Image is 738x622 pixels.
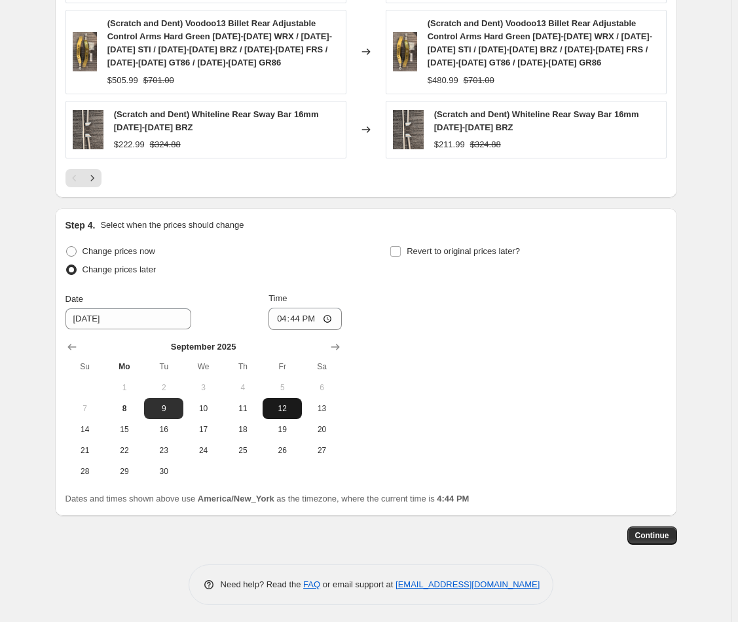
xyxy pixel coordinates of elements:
span: 27 [307,445,336,456]
p: Select when the prices should change [100,219,244,232]
span: Th [229,361,257,372]
button: Saturday September 27 2025 [302,440,341,461]
button: Monday September 29 2025 [105,461,144,482]
th: Wednesday [183,356,223,377]
button: Sunday September 21 2025 [65,440,105,461]
span: (Scratch and Dent) Whiteline Rear Sway Bar 16mm [DATE]-[DATE] BRZ [434,109,639,132]
button: Thursday September 25 2025 [223,440,263,461]
button: Monday September 22 2025 [105,440,144,461]
th: Saturday [302,356,341,377]
span: 12 [268,403,297,414]
span: 14 [71,424,100,435]
button: Saturday September 20 2025 [302,419,341,440]
span: 23 [149,445,178,456]
strike: $701.00 [464,74,494,87]
button: Next [83,169,101,187]
span: 3 [189,382,217,393]
span: 5 [268,382,297,393]
span: 20 [307,424,336,435]
span: 26 [268,445,297,456]
span: 11 [229,403,257,414]
button: Wednesday September 3 2025 [183,377,223,398]
span: 28 [71,466,100,477]
span: Tu [149,361,178,372]
span: 10 [189,403,217,414]
button: Sunday September 7 2025 [65,398,105,419]
span: Dates and times shown above use as the timezone, where the current time is [65,494,470,503]
span: 15 [110,424,139,435]
div: $505.99 [107,74,138,87]
button: Friday September 5 2025 [263,377,302,398]
img: scratch-and-dent-whiteline-rear-sway-bar-16mm-2022-2024-brz-btr105z-sad-1245-8817503_80x.png [73,110,103,149]
span: Revert to original prices later? [407,246,520,256]
span: 2 [149,382,178,393]
button: Tuesday September 9 2025 [144,398,183,419]
button: Today Monday September 8 2025 [105,398,144,419]
h2: Step 4. [65,219,96,232]
button: Wednesday September 17 2025 [183,419,223,440]
span: (Scratch and Dent) Whiteline Rear Sway Bar 16mm [DATE]-[DATE] BRZ [114,109,319,132]
button: Continue [627,526,677,545]
th: Friday [263,356,302,377]
button: Wednesday September 24 2025 [183,440,223,461]
input: 9/8/2025 [65,308,191,329]
button: Tuesday September 30 2025 [144,461,183,482]
span: 18 [229,424,257,435]
b: America/New_York [198,494,274,503]
strike: $701.00 [143,74,174,87]
button: Saturday September 6 2025 [302,377,341,398]
button: Monday September 15 2025 [105,419,144,440]
span: 16 [149,424,178,435]
span: 22 [110,445,139,456]
span: 7 [71,403,100,414]
span: 6 [307,382,336,393]
button: Tuesday September 23 2025 [144,440,183,461]
strike: $324.88 [150,138,181,151]
button: Sunday September 28 2025 [65,461,105,482]
th: Thursday [223,356,263,377]
span: Mo [110,361,139,372]
img: Screenshot2025-07-02at3.11.49PM_80x.png [393,32,417,71]
button: Show previous month, August 2025 [63,338,81,356]
nav: Pagination [65,169,101,187]
span: Su [71,361,100,372]
span: or email support at [320,579,396,589]
span: 9 [149,403,178,414]
span: 13 [307,403,336,414]
span: Change prices now [83,246,155,256]
span: Time [268,293,287,303]
button: Friday September 19 2025 [263,419,302,440]
button: Show next month, October 2025 [326,338,344,356]
button: Thursday September 18 2025 [223,419,263,440]
span: We [189,361,217,372]
button: Monday September 1 2025 [105,377,144,398]
span: Fr [268,361,297,372]
a: [EMAIL_ADDRESS][DOMAIN_NAME] [396,579,540,589]
button: Tuesday September 2 2025 [144,377,183,398]
input: 12:00 [268,308,342,330]
span: 21 [71,445,100,456]
th: Tuesday [144,356,183,377]
span: Continue [635,530,669,541]
span: Need help? Read the [221,579,304,589]
div: $222.99 [114,138,145,151]
th: Sunday [65,356,105,377]
button: Tuesday September 16 2025 [144,419,183,440]
th: Monday [105,356,144,377]
img: scratch-and-dent-whiteline-rear-sway-bar-16mm-2022-2024-brz-btr105z-sad-1245-8817503_80x.png [393,110,424,149]
span: 25 [229,445,257,456]
button: Thursday September 11 2025 [223,398,263,419]
span: (Scratch and Dent) Voodoo13 Billet Rear Adjustable Control Arms Hard Green [DATE]-[DATE] WRX / [D... [428,18,652,67]
span: 19 [268,424,297,435]
span: Sa [307,361,336,372]
button: Sunday September 14 2025 [65,419,105,440]
span: 4 [229,382,257,393]
img: Screenshot2025-07-02at3.11.49PM_80x.png [73,32,97,71]
span: 1 [110,382,139,393]
div: $480.99 [428,74,458,87]
button: Wednesday September 10 2025 [183,398,223,419]
span: 17 [189,424,217,435]
span: 8 [110,403,139,414]
strike: $324.88 [470,138,501,151]
a: FAQ [303,579,320,589]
